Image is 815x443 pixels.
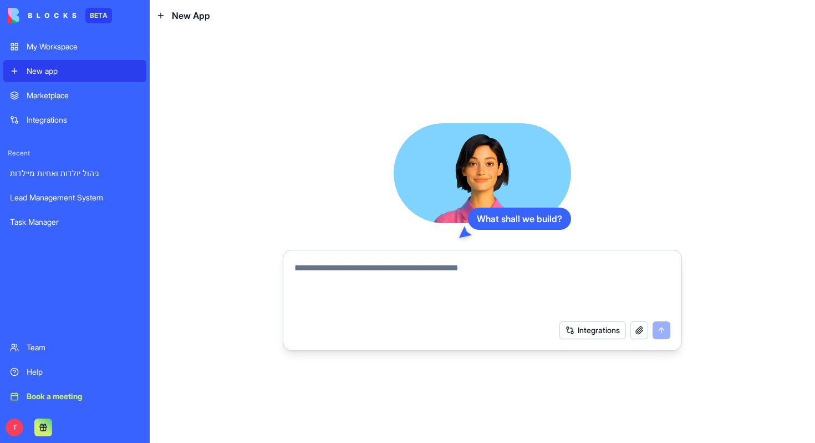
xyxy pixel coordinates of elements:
[27,342,140,353] div: Team
[559,321,626,339] button: Integrations
[27,114,140,125] div: Integrations
[10,168,140,179] div: ניהול יולדות ואחיות מיילדות
[3,84,146,107] a: Marketplace
[8,8,77,23] img: logo
[3,187,146,209] a: Lead Management System
[3,36,146,58] a: My Workspace
[27,66,140,77] div: New app
[3,385,146,407] a: Book a meeting
[172,9,210,22] span: New App
[3,361,146,383] a: Help
[3,60,146,82] a: New app
[3,336,146,359] a: Team
[3,109,146,131] a: Integrations
[10,192,140,203] div: Lead Management System
[6,419,23,436] span: T
[27,391,140,402] div: Book a meeting
[27,41,140,52] div: My Workspace
[85,8,112,23] div: BETA
[10,217,140,228] div: Task Manager
[27,366,140,377] div: Help
[27,90,140,101] div: Marketplace
[3,149,146,158] span: Recent
[3,162,146,184] a: ניהול יולדות ואחיות מיילדות
[3,211,146,233] a: Task Manager
[8,8,112,23] a: BETA
[468,208,571,230] div: What shall we build?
